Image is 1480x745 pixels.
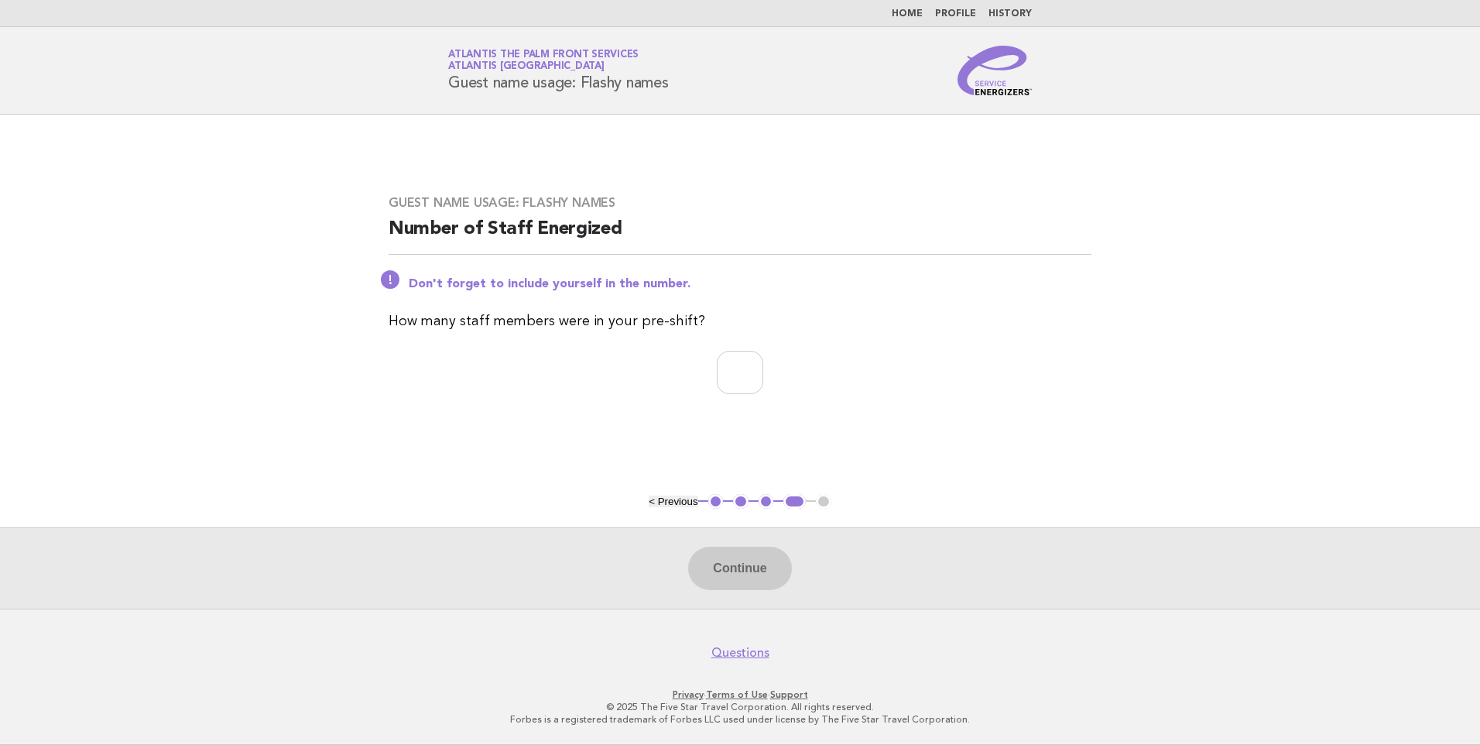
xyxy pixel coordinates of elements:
[770,689,808,700] a: Support
[448,50,669,91] h1: Guest name usage: Flashy names
[935,9,976,19] a: Profile
[448,62,605,72] span: Atlantis [GEOGRAPHIC_DATA]
[448,50,639,71] a: Atlantis The Palm Front ServicesAtlantis [GEOGRAPHIC_DATA]
[266,701,1214,713] p: © 2025 The Five Star Travel Corporation. All rights reserved.
[266,713,1214,726] p: Forbes is a registered trademark of Forbes LLC used under license by The Five Star Travel Corpora...
[266,688,1214,701] p: · ·
[733,494,749,510] button: 2
[706,689,768,700] a: Terms of Use
[958,46,1032,95] img: Service Energizers
[892,9,923,19] a: Home
[711,645,769,661] a: Questions
[389,195,1091,211] h3: Guest name usage: Flashy names
[988,9,1032,19] a: History
[759,494,774,510] button: 3
[673,689,704,700] a: Privacy
[783,494,806,510] button: 4
[649,496,697,507] button: < Previous
[389,217,1091,255] h2: Number of Staff Energized
[389,311,1091,332] p: How many staff members were in your pre-shift?
[708,494,724,510] button: 1
[409,276,1091,292] p: Don't forget to include yourself in the number.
